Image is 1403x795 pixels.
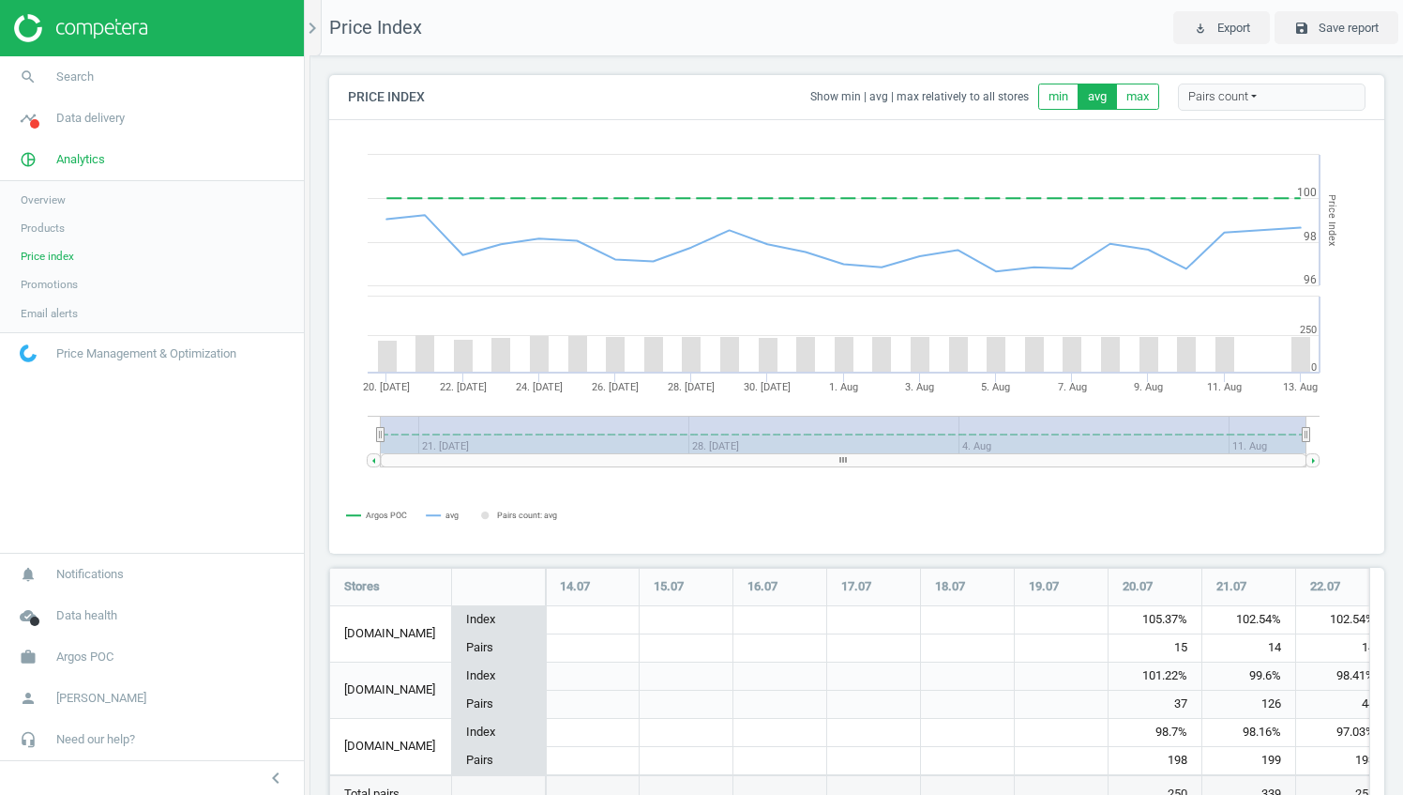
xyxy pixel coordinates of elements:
[1116,84,1159,110] button: max
[56,69,94,85] span: Search
[935,578,965,595] span: 18.07
[10,59,46,95] i: search
[1325,731,1370,776] iframe: Intercom live chat
[452,719,545,747] div: Index
[56,607,117,624] span: Data health
[744,381,791,393] tspan: 30. [DATE]
[21,277,78,292] span: Promotions
[56,649,113,665] span: Argos POC
[560,578,590,595] span: 14.07
[1078,84,1117,110] button: avg
[21,249,74,264] span: Price index
[56,566,124,583] span: Notifications
[1038,84,1079,110] button: min
[20,344,37,362] img: wGWNvw8QSZomAAAAABJRU5ErkJggg==
[452,606,545,634] div: Index
[10,639,46,675] i: work
[747,578,777,595] span: 16.07
[1294,21,1309,36] i: save
[497,511,557,520] tspan: Pairs count: avg
[452,634,545,662] div: Pairs
[1216,578,1246,595] span: 21.07
[56,151,105,168] span: Analytics
[1283,381,1318,393] tspan: 13. Aug
[810,89,1038,105] span: Show min | avg | max relatively to all stores
[1134,381,1163,393] tspan: 9. Aug
[592,381,639,393] tspan: 26. [DATE]
[445,511,459,520] tspan: avg
[1109,606,1201,634] div: 105.37%
[452,690,545,718] div: Pairs
[363,381,410,393] tspan: 20. [DATE]
[1109,663,1201,691] div: 101.22%
[1058,381,1087,393] tspan: 7. Aug
[10,598,46,634] i: cloud_done
[10,680,46,716] i: person
[1109,691,1201,718] div: 37
[452,663,545,691] div: Index
[330,606,451,662] div: [DOMAIN_NAME]
[21,192,66,207] span: Overview
[264,767,287,789] i: chevron_left
[1202,691,1295,718] div: 126
[452,746,545,774] div: Pairs
[1275,11,1398,45] button: save Save report
[1109,634,1201,662] div: 15
[1202,719,1295,747] div: 98.16%
[1109,747,1201,774] div: 198
[1311,361,1317,374] text: 0
[654,578,684,595] span: 15.07
[1304,273,1317,286] text: 96
[1319,20,1379,37] span: Save report
[1202,663,1295,691] div: 99.6%
[56,690,146,707] span: [PERSON_NAME]
[21,306,78,321] span: Email alerts
[10,100,46,136] i: timeline
[1173,11,1270,45] button: play_for_work Export
[1193,21,1208,36] i: play_for_work
[56,731,135,748] span: Need our help?
[10,142,46,177] i: pie_chart_outlined
[344,578,380,595] span: Stores
[1202,606,1295,634] div: 102.54%
[1109,719,1201,747] div: 98.7%
[366,511,407,520] tspan: Argos POC
[1029,578,1059,595] span: 19.07
[1296,719,1389,747] div: 97.03%
[252,766,299,790] button: chevron_left
[56,345,236,362] span: Price Management & Optimization
[1296,747,1389,774] div: 193
[829,381,858,393] tspan: 1. Aug
[1296,691,1389,718] div: 44
[1304,230,1317,243] text: 98
[1310,578,1340,595] span: 22.07
[440,381,487,393] tspan: 22. [DATE]
[1217,20,1250,37] span: Export
[1178,84,1365,112] div: Pairs count
[330,719,451,774] div: [DOMAIN_NAME]
[1123,578,1153,595] span: 20.07
[330,663,451,718] div: [DOMAIN_NAME]
[1202,747,1295,774] div: 199
[10,722,46,757] i: headset_mic
[1296,606,1389,634] div: 102.54%
[14,14,147,42] img: ajHJNr6hYgQAAAAASUVORK5CYII=
[56,110,125,127] span: Data delivery
[329,16,422,38] span: Price Index
[1296,634,1389,662] div: 14
[516,381,563,393] tspan: 24. [DATE]
[1296,663,1389,691] div: 98.41%
[10,557,46,592] i: notifications
[301,17,324,39] i: chevron_right
[1202,634,1295,662] div: 14
[329,75,444,119] h4: Price Index
[1300,324,1317,336] text: 250
[668,381,715,393] tspan: 28. [DATE]
[1297,186,1317,199] text: 100
[841,578,871,595] span: 17.07
[1207,381,1242,393] tspan: 11. Aug
[21,221,65,236] span: Products
[1326,194,1338,246] tspan: Price Index
[981,381,1010,393] tspan: 5. Aug
[905,381,934,393] tspan: 3. Aug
